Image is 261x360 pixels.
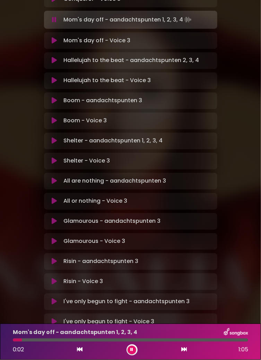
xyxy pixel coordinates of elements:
[238,346,248,354] span: 1:05
[13,328,137,337] p: Mom's day off - aandachtspunten 1, 2, 3, 4
[63,197,127,205] p: All or nothing - Voice 3
[63,298,190,306] p: I've only begun to fight - aandachtspunten 3
[183,15,193,25] img: waveform4.gif
[63,15,193,25] p: Mom's day off - aandachtspunten 1, 2, 3, 4
[63,97,142,105] p: Boom - aandachtspunten 3
[63,137,163,145] p: Shelter - aandachtspunten 1, 2, 3, 4
[63,217,160,226] p: Glamourous - aandachtspunten 3
[63,237,125,246] p: Glamourous - Voice 3
[63,36,130,45] p: Mom's day off - Voice 3
[63,77,151,85] p: Hallelujah to the beat - Voice 3
[63,318,154,326] p: I've only begun to fight - Voice 3
[63,117,107,125] p: Boom - Voice 3
[63,157,110,165] p: Shelter - Voice 3
[63,56,199,65] p: Hallelujah to the beat - aandachtspunten 2, 3, 4
[63,257,138,266] p: Risin - aandachtspunten 3
[63,278,103,286] p: Risin - Voice 3
[63,177,166,185] p: All are nothing - aandachtspunten 3
[13,346,24,354] span: 0:02
[224,328,248,337] img: songbox-logo-white.png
